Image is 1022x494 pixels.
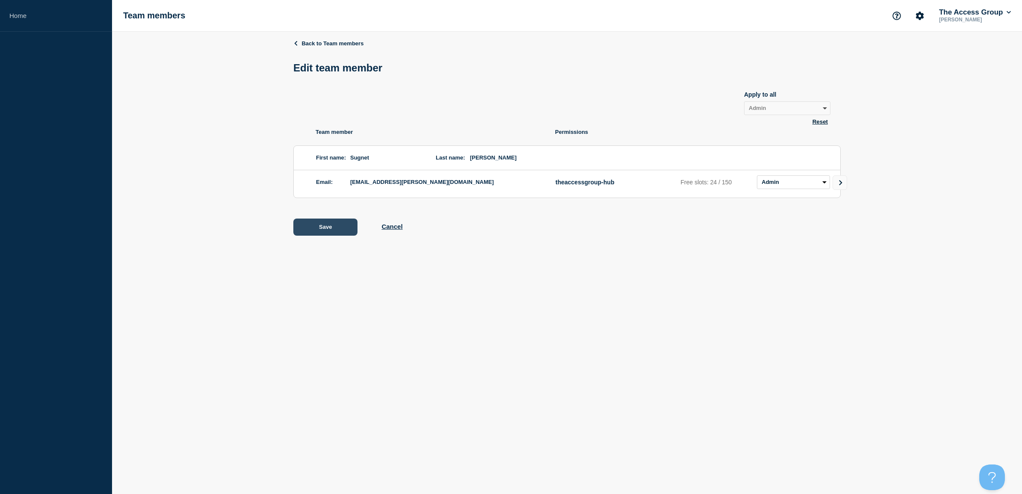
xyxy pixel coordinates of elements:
[744,101,830,115] select: Apply to all
[293,62,387,74] h1: Edit team member
[555,179,677,186] p: theaccessgroup-hub
[381,223,402,230] button: Cancel
[293,40,363,47] a: Back to Team members
[293,219,357,236] button: Save
[911,7,929,25] button: Account settings
[937,17,1013,23] p: [PERSON_NAME]
[350,175,538,189] span: [EMAIL_ADDRESS][PERSON_NAME][DOMAIN_NAME]
[757,175,830,189] select: role select for theaccessgroup-hub
[316,129,555,135] p: Team member
[436,154,465,161] label: Last name:
[123,11,185,21] h1: Team members
[810,118,830,125] button: Reset
[350,151,419,165] span: Sugnet
[316,179,333,185] label: Email:
[888,7,906,25] button: Support
[316,154,346,161] label: First name:
[470,151,538,165] span: [PERSON_NAME]
[937,8,1013,17] button: The Access Group
[681,179,754,186] p: Free slots: 24 / 150
[744,91,830,98] div: Apply to all
[979,464,1005,490] iframe: Help Scout Beacon - Open
[555,129,841,135] p: Permissions
[833,175,847,190] a: Go to Connected Hubs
